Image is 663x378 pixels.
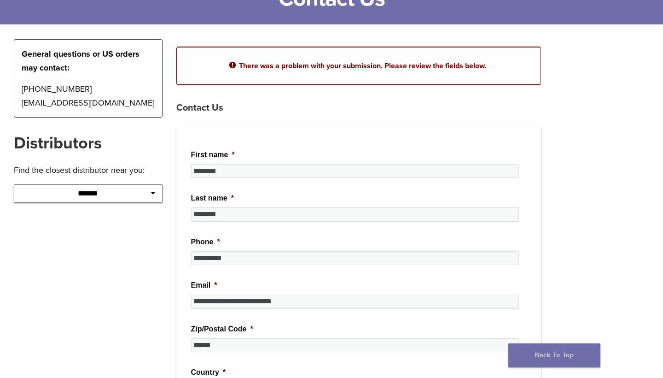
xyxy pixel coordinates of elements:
label: Zip/Postal Code [191,325,253,334]
h3: Contact Us [176,97,541,119]
label: First name [191,150,235,160]
h2: Distributors [14,132,163,154]
label: Country [191,368,226,378]
strong: General questions or US orders may contact: [22,49,140,73]
p: [PHONE_NUMBER] [EMAIL_ADDRESS][DOMAIN_NAME] [22,82,155,110]
label: Last name [191,194,234,203]
label: Phone [191,237,220,247]
label: Email [191,281,217,290]
a: Back To Top [508,343,600,367]
h2: There was a problem with your submission. Please review the fields below. [177,55,541,77]
p: Find the closest distributor near you: [14,163,163,177]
